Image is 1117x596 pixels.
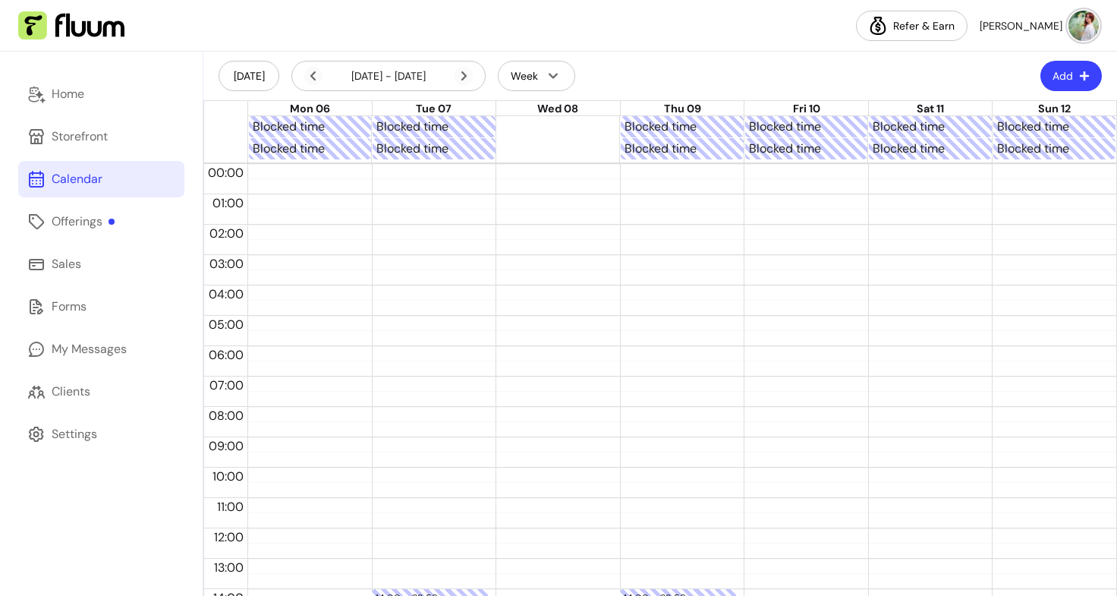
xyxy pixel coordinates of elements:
span: Mon 06 [290,102,330,115]
span: Thu 09 [664,102,701,115]
span: 01:00 [209,195,247,211]
a: Forms [18,289,184,325]
div: [DATE] - [DATE] [304,67,473,85]
div: Blocked time [749,140,864,158]
div: Blocked time [376,118,491,136]
button: Wed 08 [537,101,578,118]
span: 11:00 [213,499,247,515]
a: Settings [18,416,184,453]
a: Clients [18,374,184,410]
span: 10:00 [209,468,247,484]
button: Week [498,61,575,91]
span: Sun 12 [1038,102,1071,115]
span: 04:00 [205,286,247,302]
span: Wed 08 [537,102,578,115]
div: Clients [52,383,90,401]
span: 02:00 [206,225,247,241]
span: Sat 11 [917,102,944,115]
button: Sat 11 [917,101,944,118]
a: Storefront [18,118,184,155]
div: My Messages [52,340,127,358]
span: 12:00 [210,529,247,545]
span: 05:00 [205,317,247,333]
a: Refer & Earn [856,11,968,41]
div: Blocked time [749,118,864,136]
button: [DATE] [219,61,279,91]
a: Sales [18,246,184,282]
div: Blocked time [253,118,367,136]
a: My Messages [18,331,184,367]
span: 07:00 [206,377,247,393]
button: Sun 12 [1038,101,1071,118]
div: Blocked time [625,118,739,136]
span: 09:00 [205,438,247,454]
div: Storefront [52,128,108,146]
span: [PERSON_NAME] [980,18,1062,33]
button: Mon 06 [290,101,330,118]
span: 13:00 [210,560,247,576]
div: Calendar [52,170,102,188]
span: Tue 07 [416,102,452,115]
a: Home [18,76,184,112]
div: Forms [52,298,87,316]
a: Calendar [18,161,184,197]
button: Add [1040,61,1102,91]
button: Fri 10 [793,101,820,118]
button: Tue 07 [416,101,452,118]
div: Blocked time [997,140,1112,158]
span: 00:00 [204,165,247,181]
a: Offerings [18,203,184,240]
img: avatar [1068,11,1099,41]
div: Blocked time [873,140,987,158]
div: Blocked time [376,140,491,158]
div: Blocked time [253,140,367,158]
div: Sales [52,255,81,273]
button: Thu 09 [664,101,701,118]
span: Fri 10 [793,102,820,115]
span: 03:00 [206,256,247,272]
div: Blocked time [873,118,987,136]
div: Blocked time [997,118,1112,136]
div: Home [52,85,84,103]
span: 08:00 [205,408,247,424]
img: Fluum Logo [18,11,124,40]
span: 06:00 [205,347,247,363]
div: Settings [52,425,97,443]
div: Offerings [52,213,115,231]
button: avatar[PERSON_NAME] [980,11,1099,41]
div: Blocked time [625,140,739,158]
